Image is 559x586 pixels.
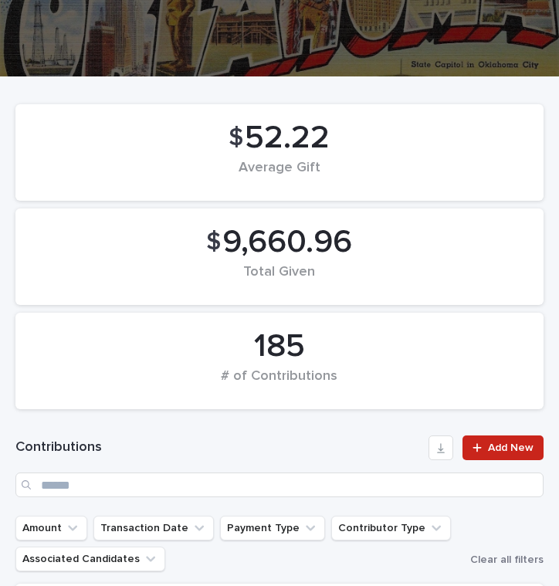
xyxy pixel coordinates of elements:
div: 185 [42,327,517,366]
div: Total Given [42,264,517,296]
h1: Contributions [15,439,422,457]
div: Average Gift [42,160,517,192]
span: Add New [488,442,534,453]
span: 52.22 [245,119,330,158]
button: Contributor Type [331,516,451,540]
button: Clear all filters [464,548,544,571]
a: Add New [462,435,544,460]
span: 9,660.96 [222,223,352,262]
button: Payment Type [220,516,325,540]
button: Transaction Date [93,516,214,540]
span: Clear all filters [470,554,544,565]
div: # of Contributions [42,368,517,401]
button: Amount [15,516,87,540]
span: $ [206,228,221,257]
span: $ [229,124,243,153]
input: Search [15,473,544,497]
button: Associated Candidates [15,547,165,571]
